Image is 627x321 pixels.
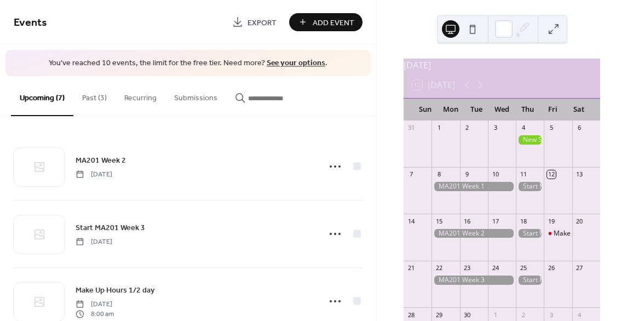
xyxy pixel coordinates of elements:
[576,124,584,132] div: 6
[407,170,415,179] div: 7
[435,124,443,132] div: 1
[519,170,527,179] div: 11
[73,76,116,115] button: Past (3)
[489,99,515,121] div: Wed
[463,217,471,225] div: 16
[76,169,112,179] span: [DATE]
[404,59,600,72] div: [DATE]
[407,217,415,225] div: 14
[16,58,360,69] span: You've reached 10 events, the limit for the free tier. Need more? .
[463,124,471,132] div: 2
[519,311,527,319] div: 2
[491,217,499,225] div: 17
[576,170,584,179] div: 13
[547,217,555,225] div: 19
[165,76,226,115] button: Submissions
[407,124,415,132] div: 31
[432,229,516,238] div: MA201 Week 2
[463,170,471,179] div: 9
[76,299,114,309] span: [DATE]
[76,237,112,247] span: [DATE]
[76,222,145,233] span: Start MA201 Week 3
[547,264,555,272] div: 26
[463,264,471,272] div: 23
[516,135,544,145] div: New Student Start Date
[491,124,499,132] div: 3
[76,154,126,166] span: MA201 Week 2
[11,76,73,116] button: Upcoming (7)
[224,13,285,31] a: Export
[432,182,516,191] div: MA201 Week 1
[116,76,165,115] button: Recurring
[576,264,584,272] div: 27
[491,170,499,179] div: 10
[248,17,277,28] span: Export
[412,99,438,121] div: Sun
[566,99,591,121] div: Sat
[576,217,584,225] div: 20
[515,99,540,121] div: Thu
[435,264,443,272] div: 22
[76,221,145,234] a: Start MA201 Week 3
[76,284,154,296] a: Make Up Hours 1/2 day
[267,56,325,71] a: See your options
[491,264,499,272] div: 24
[76,309,114,319] span: 8:00 am
[76,154,126,167] a: MA201 Week 2
[519,217,527,225] div: 18
[540,99,566,121] div: Fri
[407,264,415,272] div: 21
[519,124,527,132] div: 4
[547,170,555,179] div: 12
[547,124,555,132] div: 5
[544,229,572,238] div: Make Up Hours 1/2 day
[438,99,464,121] div: Mon
[14,12,47,33] span: Events
[576,311,584,319] div: 4
[463,311,471,319] div: 30
[516,276,544,285] div: Start MA201 Week 4
[516,182,544,191] div: Start MA201 Week 2
[516,229,544,238] div: Start MA201 Week 3
[432,276,516,285] div: MA201 Week 3
[491,311,499,319] div: 1
[407,311,415,319] div: 28
[435,217,443,225] div: 15
[547,311,555,319] div: 3
[554,229,625,238] div: Make Up Hours 1/2 day
[519,264,527,272] div: 25
[463,99,489,121] div: Tue
[435,170,443,179] div: 8
[435,311,443,319] div: 29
